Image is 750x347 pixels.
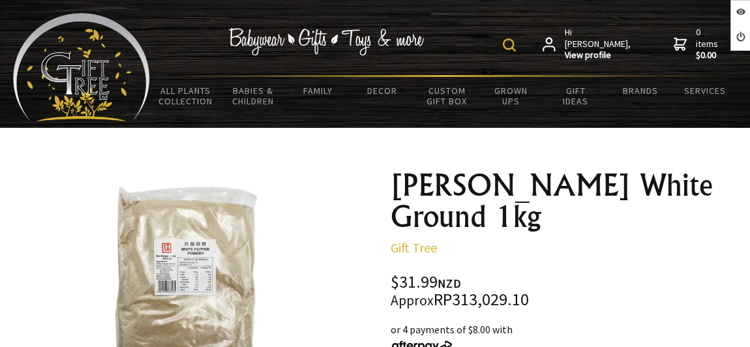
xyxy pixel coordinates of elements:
a: All Plants Collection [150,77,221,115]
a: Brands [608,77,672,104]
strong: View profile [565,50,632,61]
img: Babyware - Gifts - Toys and more... [13,13,150,121]
h1: [PERSON_NAME] White Ground 1kg [391,170,740,232]
a: Hi [PERSON_NAME],View profile [543,27,632,61]
a: Gift Ideas [543,77,608,115]
a: Custom Gift Box [415,77,479,115]
span: NZD [438,276,461,291]
a: Family [286,77,350,104]
a: 0 items$0.00 [674,27,721,61]
strong: $0.00 [696,50,721,61]
a: Grown Ups [479,77,544,115]
a: Babies & Children [221,77,286,115]
img: product search [503,38,516,52]
div: $31.99 RP313,029.10 [391,274,740,309]
a: Services [672,77,737,104]
small: Approx [391,292,434,309]
img: Babywear - Gifts - Toys & more [229,28,425,55]
span: Hi [PERSON_NAME], [565,27,632,61]
a: Gift Tree [391,239,437,256]
a: Decor [350,77,415,104]
span: 0 items [696,26,721,61]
